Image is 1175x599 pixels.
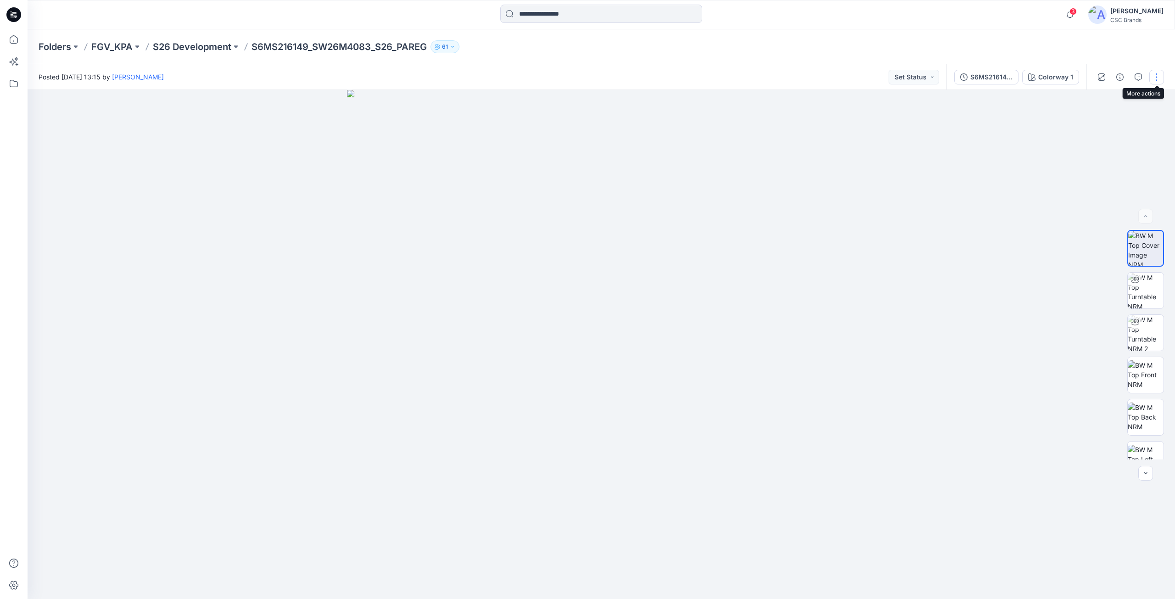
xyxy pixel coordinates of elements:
a: [PERSON_NAME] [112,73,164,81]
button: Details [1113,70,1127,84]
span: Posted [DATE] 13:15 by [39,72,164,82]
img: BW M Top Left NRM [1128,445,1164,474]
img: BW M Top Back NRM [1128,403,1164,431]
a: FGV_KPA [91,40,133,53]
img: avatar [1088,6,1107,24]
div: [PERSON_NAME] [1110,6,1164,17]
img: BW M Top Turntable NRM [1128,273,1164,308]
button: Colorway 1 [1022,70,1079,84]
a: S26 Development [153,40,231,53]
div: CSC Brands [1110,17,1164,23]
img: BW M Top Cover Image NRM [1128,231,1163,266]
span: 3 [1069,8,1077,15]
a: Folders [39,40,71,53]
div: Colorway 1 [1038,72,1073,82]
img: BW M Top Turntable NRM 2 [1128,315,1164,351]
img: eyJhbGciOiJIUzI1NiIsImtpZCI6IjAiLCJzbHQiOiJzZXMiLCJ0eXAiOiJKV1QifQ.eyJkYXRhIjp7InR5cGUiOiJzdG9yYW... [347,90,856,599]
button: S6MS216149_SW26M4083_S26_PAREG_VFA [954,70,1018,84]
button: 61 [431,40,459,53]
div: S6MS216149_SW26M4083_S26_PAREG_VFA [970,72,1013,82]
img: BW M Top Front NRM [1128,360,1164,389]
p: 61 [442,42,448,52]
p: S6MS216149_SW26M4083_S26_PAREG [252,40,427,53]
